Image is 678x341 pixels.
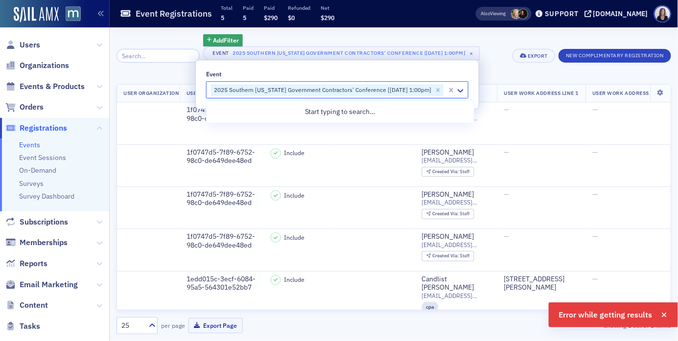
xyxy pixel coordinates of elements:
[422,190,474,199] a: [PERSON_NAME]
[243,14,246,22] span: 5
[518,9,528,19] span: Lauren McDonough
[19,153,66,162] a: Event Sessions
[528,53,548,59] div: Export
[422,199,491,206] span: [EMAIL_ADDRESS][DOMAIN_NAME]
[20,60,69,71] span: Organizations
[264,4,278,11] p: Paid
[422,275,491,292] a: Candlist [PERSON_NAME]
[433,84,444,96] div: Remove 2025 Southern Maryland Government Contractors' Conference [10/23/2025 1:00pm]
[559,49,671,63] button: New Complimentary Registration
[504,232,510,241] span: —
[284,192,305,199] span: Include
[422,292,491,299] span: [EMAIL_ADDRESS][DOMAIN_NAME]
[504,190,510,199] span: —
[19,140,40,149] a: Events
[511,9,521,19] span: Rebekah Olson
[467,49,476,58] span: ×
[203,46,480,60] button: Event2025 Southern [US_STATE] Government Contractors' Conference [[DATE] 1:00pm]×
[422,209,474,219] div: Created Via: Staff
[593,90,668,96] span: User Work Address Line 2
[422,148,474,157] a: [PERSON_NAME]
[187,190,257,207] div: 1f0747d5-7f89-6752-98c0-de649dee48ed
[19,192,74,201] a: Survey Dashboard
[20,237,68,248] span: Memberships
[5,102,44,113] a: Orders
[422,157,491,164] span: [EMAIL_ADDRESS][DOMAIN_NAME]
[221,14,224,22] span: 5
[206,70,222,78] div: Event
[5,123,67,134] a: Registrations
[20,123,67,134] span: Registrations
[5,237,68,248] a: Memberships
[19,179,44,188] a: Surveys
[5,321,40,332] a: Tasks
[433,253,470,259] div: Staff
[187,232,257,250] div: 1f0747d5-7f89-6752-98c0-de649dee48ed
[117,49,200,63] input: Search…
[66,6,81,22] img: SailAMX
[243,4,254,11] p: Paid
[513,49,555,63] button: Export
[422,251,474,261] div: Created Via: Staff
[20,300,48,311] span: Content
[654,5,671,23] span: Profile
[284,276,305,283] span: Include
[284,234,305,241] span: Include
[433,210,460,217] span: Created Via :
[545,9,579,18] div: Support
[593,232,598,241] span: —
[264,14,278,22] span: $290
[481,10,491,17] div: Also
[188,318,243,333] button: Export Page
[233,48,465,58] div: 2025 Southern [US_STATE] Government Contractors' Conference [[DATE] 1:00pm]
[20,258,47,269] span: Reports
[422,302,439,312] div: cpa
[211,84,433,96] div: 2025 Southern [US_STATE] Government Contractors' Conference [[DATE] 1:00pm]
[210,50,231,56] div: Event
[593,105,598,114] span: —
[187,275,257,292] div: 1edd015c-3ecf-6084-95a5-564301e52bb7
[5,300,48,311] a: Content
[20,321,40,332] span: Tasks
[20,217,68,227] span: Subscriptions
[5,81,85,92] a: Events & Products
[59,6,81,23] a: View Homepage
[5,217,68,227] a: Subscriptions
[5,40,40,50] a: Users
[504,105,510,114] span: —
[121,320,143,331] div: 25
[504,148,510,157] span: —
[559,309,653,321] span: Error while getting results
[5,60,69,71] a: Organizations
[136,8,212,20] h1: Event Registrations
[161,321,185,330] label: per page
[493,321,671,330] div: Showing out of items
[433,252,460,259] span: Created Via :
[207,103,474,121] div: Start typing to search…
[504,275,579,292] div: [STREET_ADDRESS][PERSON_NAME]
[321,14,335,22] span: $290
[321,4,335,11] p: Net
[593,9,648,18] div: [DOMAIN_NAME]
[433,169,470,175] div: Staff
[19,166,56,175] a: On-Demand
[433,211,470,217] div: Staff
[5,279,78,290] a: Email Marketing
[422,241,491,249] span: [EMAIL_ADDRESS][DOMAIN_NAME]
[288,14,295,22] span: $0
[187,148,257,165] div: 1f0747d5-7f89-6752-98c0-de649dee48ed
[187,106,257,123] div: 1f0747d5-7f89-6752-98c0-de649dee48ed
[422,232,474,241] div: [PERSON_NAME]
[284,149,305,157] span: Include
[20,81,85,92] span: Events & Products
[14,7,59,23] img: SailAMX
[584,10,652,17] button: [DOMAIN_NAME]
[221,4,233,11] p: Total
[559,50,671,59] a: New Complimentary Registration
[433,168,460,175] span: Created Via :
[593,190,598,199] span: —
